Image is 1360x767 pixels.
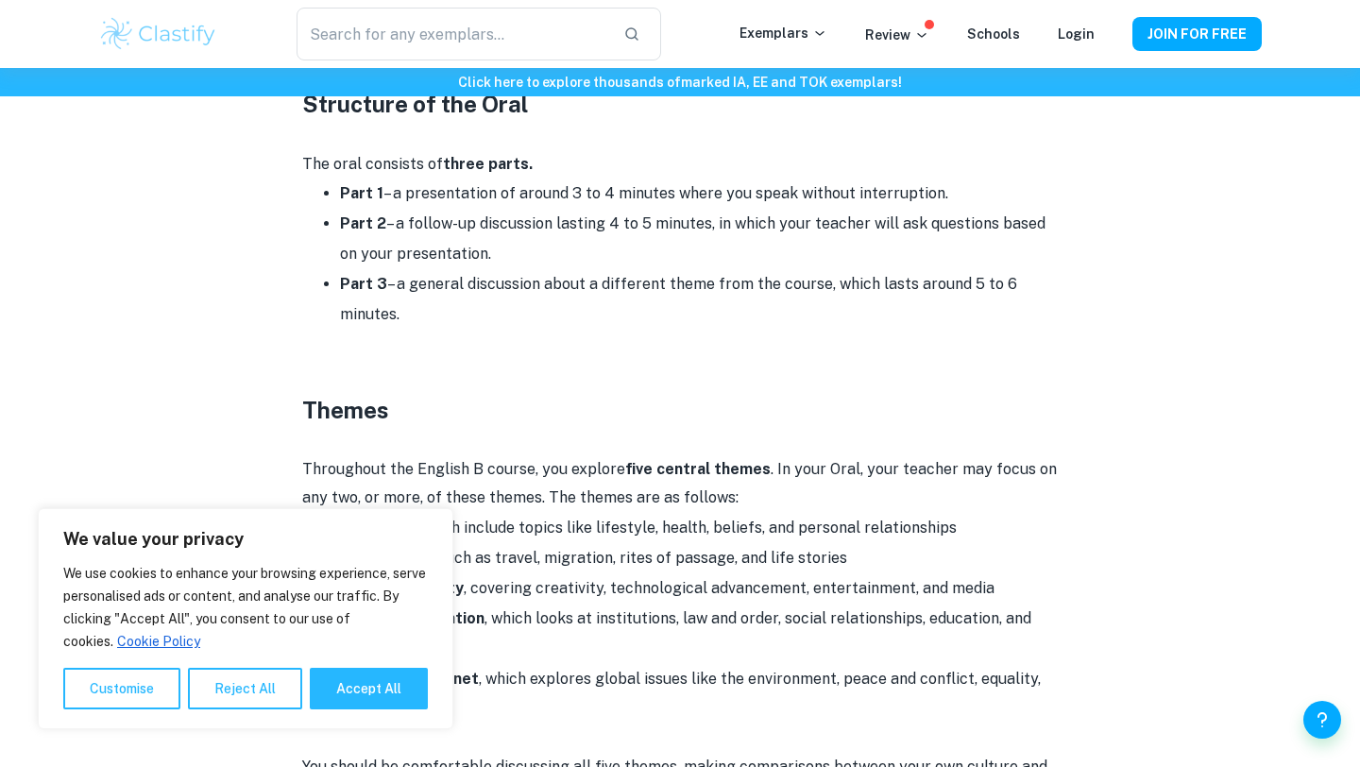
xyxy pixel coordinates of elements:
strong: Part 3 [340,275,387,293]
p: Exemplars [739,23,827,43]
p: The oral consists of [302,150,1058,179]
li: , which looks at institutions, law and order, social relationships, education, and the workplace [340,604,1058,664]
button: Help and Feedback [1303,701,1341,739]
li: – a follow-up discussion lasting 4 to 5 minutes, in which your teacher will ask questions based o... [340,209,1058,269]
p: We use cookies to enhance your browsing experience, serve personalised ads or content, and analys... [63,562,428,653]
a: Cookie Policy [116,633,201,650]
li: – a presentation of around 3 to 4 minutes where you speak without interruption. [340,179,1058,209]
p: Review [865,25,929,45]
h3: Themes [302,393,1058,427]
li: , covering creativity, technological advancement, entertainment, and media [340,573,1058,604]
strong: Part 1 [340,184,383,202]
button: JOIN FOR FREE [1132,17,1262,51]
h6: Click here to explore thousands of marked IA, EE and TOK exemplars ! [4,72,1356,93]
h3: Structure of the Oral [302,87,1058,121]
button: Reject All [188,668,302,709]
strong: five central themes [625,460,771,478]
button: Accept All [310,668,428,709]
div: We value your privacy [38,508,453,729]
a: Login [1058,26,1095,42]
p: Throughout the English B course, you explore . In your Oral, your teacher may focus on any two, o... [302,455,1058,513]
li: , which include topics like lifestyle, health, beliefs, and personal relationships [340,513,1058,543]
p: We value your privacy [63,528,428,551]
strong: three parts. [443,155,533,173]
button: Customise [63,668,180,709]
li: , such as travel, migration, rites of passage, and life stories [340,543,1058,573]
a: Schools [967,26,1020,42]
strong: Part 2 [340,214,386,232]
img: Clastify logo [98,15,218,53]
li: , which explores global issues like the environment, peace and conflict, equality, and rights [340,664,1058,724]
input: Search for any exemplars... [297,8,608,60]
li: – a general discussion about a different theme from the course, which lasts around 5 to 6 minutes. [340,269,1058,330]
